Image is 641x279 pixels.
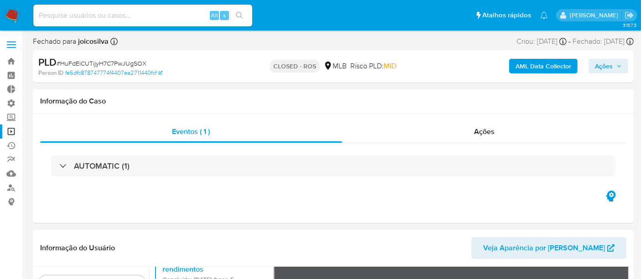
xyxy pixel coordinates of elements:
b: Person ID [38,69,63,77]
p: alexandra.macedo@mercadolivre.com [570,11,621,20]
a: Sair [625,10,634,20]
h1: Informação do Usuário [40,243,115,253]
div: MLB [323,61,347,71]
a: fe5dfc878747774f4407ea2711440fcf [65,69,162,77]
b: AML Data Collector [516,59,571,73]
button: search-icon [230,9,249,22]
span: - [568,36,571,46]
h3: AUTOMATIC (1) [74,161,130,171]
button: Veja Aparência por [PERSON_NAME] [471,237,626,259]
div: Fechado: [DATE] [573,36,634,46]
span: s [223,11,226,20]
div: AUTOMATIC (1) [51,155,615,176]
b: PLD [38,55,57,69]
span: # HuFdEiCUTijyH7C7PwJUgSOX [57,59,146,68]
span: Alt [211,11,218,20]
h1: Informação do Caso [40,97,626,106]
span: MID [384,61,396,71]
b: joicosilva [76,36,109,46]
span: Risco PLD: [350,61,396,71]
span: Eventos ( 1 ) [172,126,210,137]
input: Pesquise usuários ou casos... [33,10,252,21]
span: Atalhos rápidos [482,10,531,20]
button: AML Data Collector [509,59,578,73]
div: Criou: [DATE] [516,36,567,46]
span: Ações [474,126,495,137]
button: Ações [589,59,628,73]
a: Notificações [540,11,548,19]
p: CLOSED - ROS [270,60,320,72]
span: Ações [595,59,613,73]
span: Veja Aparência por [PERSON_NAME] [483,237,605,259]
span: Fechado para [33,36,109,46]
